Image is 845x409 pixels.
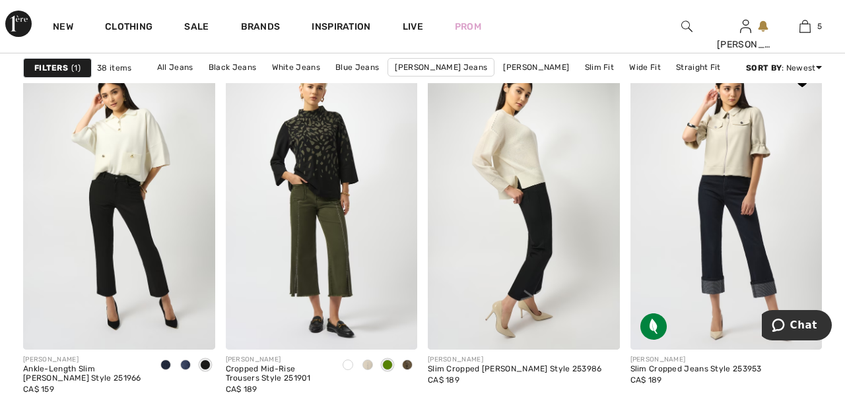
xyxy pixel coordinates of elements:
strong: Filters [34,62,68,74]
div: [PERSON_NAME] [428,355,602,365]
div: Black [195,355,215,377]
div: [PERSON_NAME] [630,355,762,365]
img: search the website [681,18,693,34]
a: Sign In [740,20,751,32]
a: Prom [455,20,481,34]
a: Live [403,20,423,34]
span: 5 [817,20,822,32]
a: Sale [184,21,209,35]
a: Brands [241,21,281,35]
span: CA$ 159 [23,385,54,394]
img: Slim Cropped Jeans Style 253953. Ink [630,62,823,350]
strong: Sort By [746,63,782,73]
div: [PERSON_NAME] [226,355,328,365]
div: [PERSON_NAME] [23,355,145,365]
div: Denim Medium Blue [176,355,195,377]
div: Java [397,355,417,377]
img: My Bag [799,18,811,34]
div: [PERSON_NAME] [717,38,775,51]
div: : Newest [746,62,822,74]
a: Blue Jeans [329,59,386,76]
a: Clothing [105,21,152,35]
a: All Jeans [151,59,200,76]
div: Avocado [378,355,397,377]
a: White Jeans [265,59,327,76]
span: CA$ 189 [226,385,257,394]
img: Ankle-Length Slim Jean Style 251966. Dark Denim Blue [23,62,215,350]
span: 1 [71,62,81,74]
a: Slim Fit [578,59,621,76]
span: CA$ 189 [630,375,662,385]
div: Dark Denim Blue [156,355,176,377]
div: Cropped Mid-Rise Trousers Style 251901 [226,365,328,383]
div: Ankle-Length Slim [PERSON_NAME] Style 251966 [23,365,145,383]
img: Cropped Mid-Rise Trousers Style 251901. White [226,62,418,350]
img: 1ère Avenue [5,11,32,37]
div: White [338,355,358,377]
a: [PERSON_NAME] [496,59,576,76]
div: Slim Cropped Jeans Style 253953 [630,365,762,374]
img: Sustainable Fabric [640,313,667,340]
a: 5 [776,18,834,34]
div: Slim Cropped [PERSON_NAME] Style 253986 [428,365,602,374]
span: Inspiration [312,21,370,35]
span: CA$ 189 [428,375,459,385]
img: Slim Cropped Jean Style 253986. Black [428,62,620,350]
span: 38 items [97,62,131,74]
iframe: Opens a widget where you can chat to one of our agents [762,310,832,343]
img: My Info [740,18,751,34]
a: New [53,21,73,35]
a: [PERSON_NAME] Jeans [388,58,494,77]
a: Black Jeans [202,59,263,76]
a: Wide Fit [623,59,667,76]
div: Moonstone [358,355,378,377]
a: Straight Fit [669,59,727,76]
